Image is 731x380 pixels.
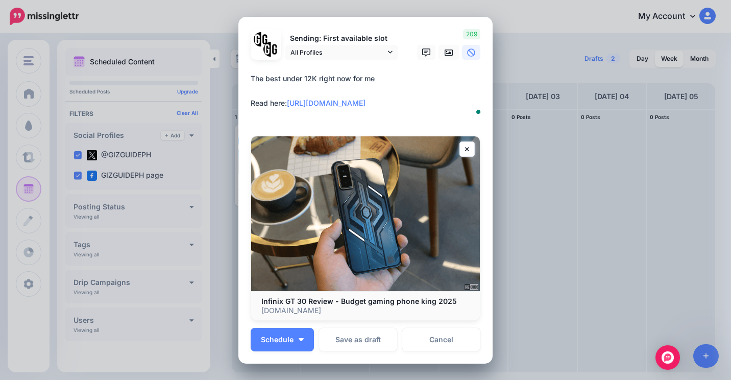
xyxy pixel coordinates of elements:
a: All Profiles [285,45,398,60]
b: Infinix GT 30 Review - Budget gaming phone king 2025 [261,297,457,305]
button: Save as draft [319,328,397,351]
img: 353459792_649996473822713_4483302954317148903_n-bsa138318.png [254,32,269,47]
span: All Profiles [290,47,385,58]
img: Infinix GT 30 Review - Budget gaming phone king 2025 [251,136,480,291]
img: JT5sWCfR-79925.png [263,42,278,57]
p: [DOMAIN_NAME] [261,306,470,315]
div: The best under 12K right now for me Read here: [251,73,485,109]
div: Open Intercom Messenger [655,345,680,370]
a: Cancel [402,328,480,351]
p: Sending: First available slot [285,33,398,44]
textarea: To enrich screen reader interactions, please activate Accessibility in Grammarly extension settings [251,73,485,122]
img: arrow-down-white.png [299,338,304,341]
span: Schedule [261,336,294,343]
span: 209 [463,29,480,39]
button: Schedule [251,328,314,351]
